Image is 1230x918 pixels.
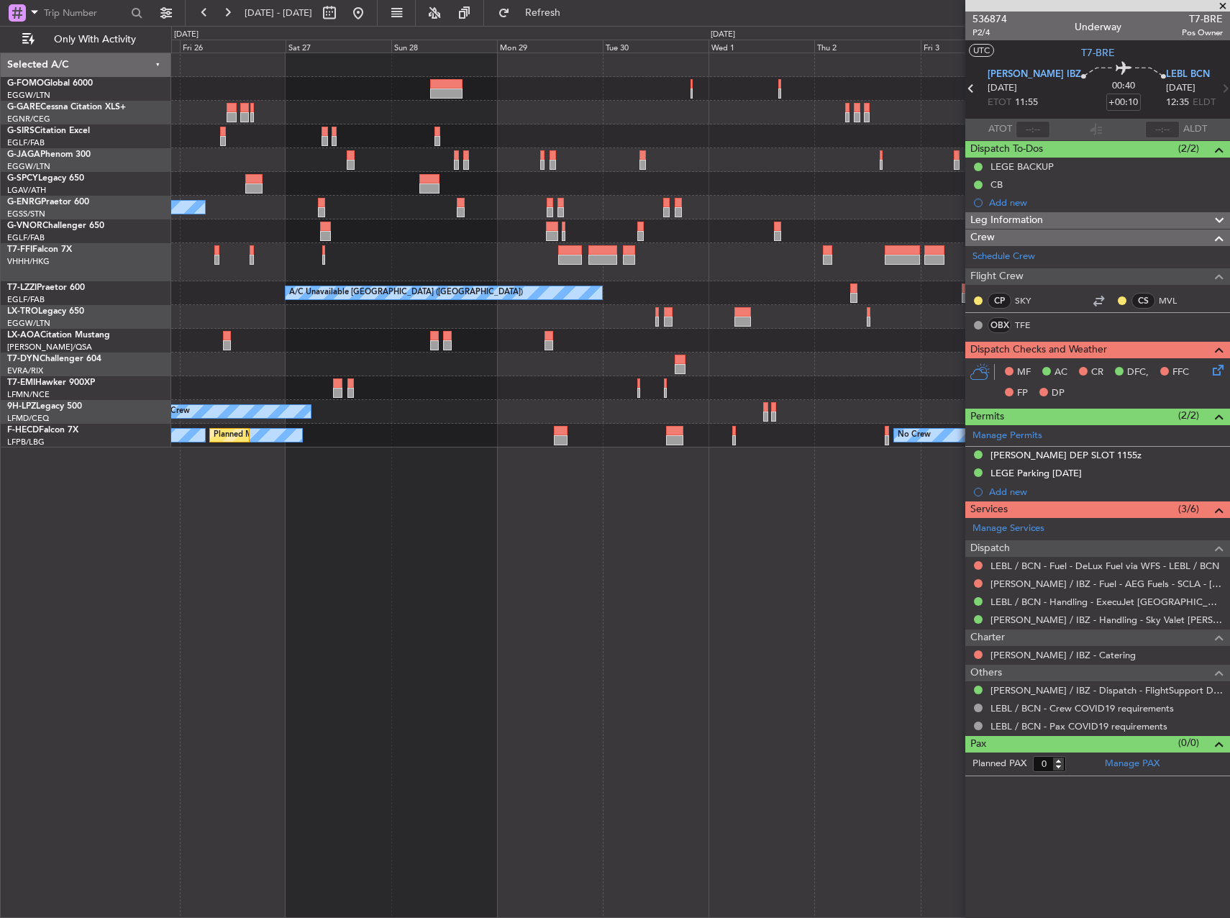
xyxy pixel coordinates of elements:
span: G-VNOR [7,222,42,230]
div: [DATE] [174,29,199,41]
a: LX-TROLegacy 650 [7,307,84,316]
a: G-SIRSCitation Excel [7,127,90,135]
a: LEBL / BCN - Crew COVID19 requirements [990,702,1174,714]
a: LFMN/NCE [7,389,50,400]
input: --:-- [1016,121,1050,138]
span: Dispatch Checks and Weather [970,342,1107,358]
div: CS [1131,293,1155,309]
div: Planned Maint [GEOGRAPHIC_DATA] ([GEOGRAPHIC_DATA]) [214,424,440,446]
span: 12:35 [1166,96,1189,110]
a: T7-DYNChallenger 604 [7,355,101,363]
span: F-HECD [7,426,39,435]
span: 11:55 [1015,96,1038,110]
span: LEBL BCN [1166,68,1210,82]
span: [PERSON_NAME] IBZ [988,68,1081,82]
div: [PERSON_NAME] DEP SLOT 1155z [990,449,1142,461]
span: T7-FFI [7,245,32,254]
span: (3/6) [1178,501,1199,517]
a: G-SPCYLegacy 650 [7,174,84,183]
span: G-SIRS [7,127,35,135]
a: [PERSON_NAME] / IBZ - Fuel - AEG Fuels - SCLA - [PERSON_NAME] / IBZ [990,578,1223,590]
div: No Crew [898,424,931,446]
span: T7-LZZI [7,283,37,292]
div: Thu 2 [814,40,920,53]
a: [PERSON_NAME]/QSA [7,342,92,353]
span: DFC, [1127,365,1149,380]
button: UTC [969,44,994,57]
div: OBX [988,317,1011,333]
a: LFMD/CEQ [7,413,49,424]
span: Flight Crew [970,268,1024,285]
a: G-VNORChallenger 650 [7,222,104,230]
a: Manage Permits [972,429,1042,443]
span: T7-BRE [1182,12,1223,27]
a: EGGW/LTN [7,161,50,172]
div: No Crew [157,401,190,422]
span: G-ENRG [7,198,41,206]
div: Sun 28 [391,40,497,53]
div: Sat 27 [286,40,391,53]
div: Fri 26 [180,40,286,53]
a: T7-FFIFalcon 7X [7,245,72,254]
div: Wed 1 [709,40,814,53]
a: LFPB/LBG [7,437,45,447]
button: Refresh [491,1,578,24]
span: ETOT [988,96,1011,110]
div: Add new [989,486,1223,498]
div: CP [988,293,1011,309]
label: Planned PAX [972,757,1026,771]
span: Permits [970,409,1004,425]
span: [DATE] - [DATE] [245,6,312,19]
span: LX-AOA [7,331,40,340]
button: Only With Activity [16,28,156,51]
span: T7-DYN [7,355,40,363]
a: 9H-LPZLegacy 500 [7,402,82,411]
input: Trip Number [44,2,127,24]
span: G-JAGA [7,150,40,159]
a: EGLF/FAB [7,137,45,148]
a: [PERSON_NAME] / IBZ - Dispatch - FlightSupport Dispatch [GEOGRAPHIC_DATA] [990,684,1223,696]
a: [PERSON_NAME] / IBZ - Handling - Sky Valet [PERSON_NAME] ** MY HANDNLIG ** [990,614,1223,626]
span: G-SPCY [7,174,38,183]
div: A/C Unavailable [GEOGRAPHIC_DATA] ([GEOGRAPHIC_DATA]) [289,282,523,304]
span: FP [1017,386,1028,401]
span: Others [970,665,1002,681]
a: G-ENRGPraetor 600 [7,198,89,206]
span: G-FOMO [7,79,44,88]
a: EGGW/LTN [7,318,50,329]
span: Refresh [513,8,573,18]
a: EGNR/CEG [7,114,50,124]
a: T7-LZZIPraetor 600 [7,283,85,292]
span: CR [1091,365,1103,380]
div: CB [990,178,1003,191]
span: MF [1017,365,1031,380]
span: ATOT [988,122,1012,137]
a: EGGW/LTN [7,90,50,101]
a: EVRA/RIX [7,365,43,376]
div: Tue 30 [603,40,709,53]
span: ALDT [1183,122,1207,137]
a: EGLF/FAB [7,232,45,243]
span: Charter [970,630,1005,646]
span: T7-BRE [1081,45,1115,60]
a: F-HECDFalcon 7X [7,426,78,435]
span: Dispatch [970,540,1010,557]
a: G-JAGAPhenom 300 [7,150,91,159]
div: Underway [1075,19,1121,35]
span: LX-TRO [7,307,38,316]
span: 536874 [972,12,1007,27]
a: Manage PAX [1105,757,1160,771]
a: Schedule Crew [972,250,1035,264]
span: [DATE] [1166,81,1195,96]
a: LEBL / BCN - Fuel - DeLux Fuel via WFS - LEBL / BCN [990,560,1219,572]
span: (2/2) [1178,408,1199,423]
a: Manage Services [972,522,1044,536]
span: Only With Activity [37,35,152,45]
span: Leg Information [970,212,1043,229]
a: MVL [1159,294,1191,307]
span: P2/4 [972,27,1007,39]
span: (0/0) [1178,735,1199,750]
div: Add new [989,196,1223,209]
a: LGAV/ATH [7,185,46,196]
span: T7-EMI [7,378,35,387]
